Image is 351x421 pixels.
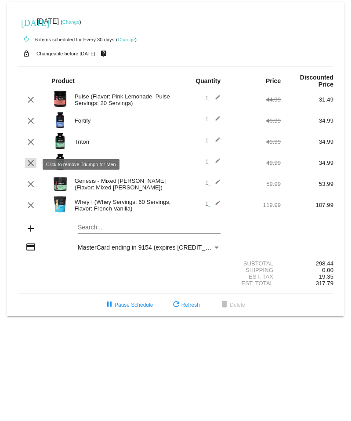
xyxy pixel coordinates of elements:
div: 31.49 [281,96,333,103]
mat-icon: pause [104,300,115,310]
button: Refresh [164,297,207,313]
mat-icon: lock_open [21,48,32,59]
div: 34.99 [281,138,333,145]
strong: Discounted Price [300,74,333,88]
strong: Price [266,77,281,84]
small: Changeable before [DATE] [36,51,95,56]
small: ( ) [61,19,81,25]
span: 1 [205,179,221,186]
span: Refresh [171,302,200,308]
div: 107.99 [281,202,333,208]
mat-icon: edit [210,179,221,189]
div: 49.99 [228,117,281,124]
span: 1 [205,158,221,165]
img: Image-1-Carousel-Whey-5lb-Vanilla-no-badge-Transp.png [51,196,69,213]
mat-icon: edit [210,137,221,147]
button: Pause Schedule [97,297,160,313]
mat-icon: clear [25,158,36,168]
span: MasterCard ending in 9154 (expires [CREDIT_CARD_DATA]) [78,244,246,251]
span: 317.79 [316,280,333,287]
span: 1 [205,200,221,207]
mat-icon: autorenew [21,34,32,45]
span: 1 [205,95,221,102]
div: Subtotal [228,260,281,267]
mat-icon: refresh [171,300,181,310]
mat-icon: edit [210,94,221,105]
div: 44.99 [228,96,281,103]
mat-icon: clear [25,179,36,189]
input: Search... [78,224,221,231]
div: Genesis - Mixed [PERSON_NAME] (Flavor: Mixed [PERSON_NAME]) [70,178,176,191]
div: Est. Total [228,280,281,287]
div: 59.99 [228,181,281,187]
small: ( ) [116,37,137,42]
img: Image-1-Carousel-Triton-Transp.png [51,132,69,150]
span: 19.35 [319,273,333,280]
strong: Product [51,77,75,84]
div: Est. Tax [228,273,281,280]
a: Change [118,37,135,42]
span: 1 [205,116,221,123]
div: 49.99 [228,160,281,166]
div: 34.99 [281,117,333,124]
img: Image-1-Carousel-Fortify-Transp.png [51,111,69,129]
div: Triumph for Men [70,160,176,166]
mat-select: Payment Method [78,244,221,251]
mat-icon: clear [25,137,36,147]
div: 49.99 [228,138,281,145]
mat-icon: clear [25,94,36,105]
mat-icon: clear [25,200,36,210]
div: 53.99 [281,181,333,187]
mat-icon: live_help [98,48,109,59]
div: Pulse (Flavor: Pink Lemonade, Pulse Servings: 20 Servings) [70,93,176,106]
span: 0.00 [322,267,333,273]
strong: Quantity [195,77,221,84]
img: Image-1-Carousel-Pulse-20S-Pink-Lemonade-Transp.png [51,90,69,108]
div: Fortify [70,117,176,124]
span: Pause Schedule [104,302,153,308]
mat-icon: add [25,223,36,234]
button: Delete [212,297,252,313]
div: 298.44 [281,260,333,267]
a: Change [62,19,80,25]
mat-icon: credit_card [25,242,36,252]
img: Image-1-Genesis-MB-2.0-2025-new-bottle-1000x1000-1.png [51,174,69,192]
div: 119.99 [228,202,281,208]
div: Triton [70,138,176,145]
mat-icon: clear [25,116,36,126]
div: Shipping [228,267,281,273]
span: Delete [219,302,245,308]
small: 6 items scheduled for Every 30 days [18,37,114,42]
mat-icon: delete [219,300,230,310]
mat-icon: edit [210,158,221,168]
div: Whey+ (Whey Servings: 60 Servings, Flavor: French Vanilla) [70,199,176,212]
mat-icon: edit [210,116,221,126]
mat-icon: edit [210,200,221,210]
div: 34.99 [281,160,333,166]
mat-icon: [DATE] [21,17,32,27]
span: 1 [205,137,221,144]
img: Image-1-Triumph_carousel-front-transp.png [51,153,69,171]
